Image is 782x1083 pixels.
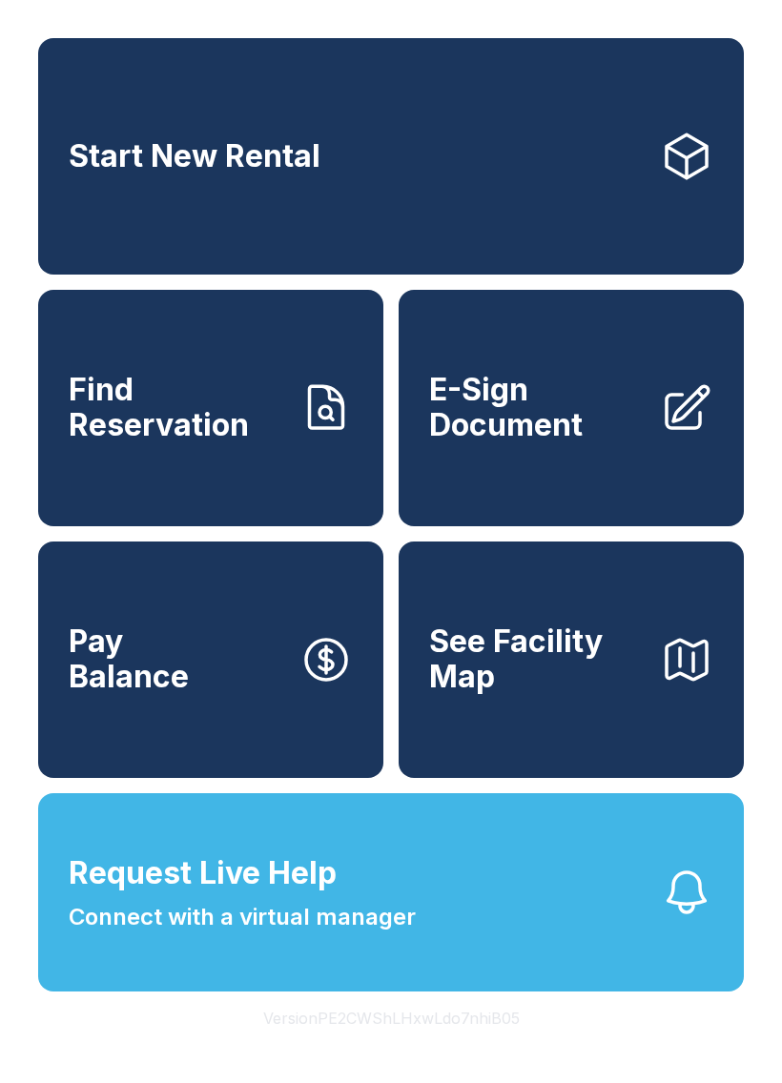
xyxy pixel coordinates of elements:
span: Find Reservation [69,373,284,442]
a: Find Reservation [38,290,383,526]
span: Start New Rental [69,139,320,174]
a: E-Sign Document [399,290,744,526]
a: Start New Rental [38,38,744,275]
span: Pay Balance [69,624,189,694]
span: See Facility Map [429,624,645,694]
button: VersionPE2CWShLHxwLdo7nhiB05 [248,991,535,1045]
span: E-Sign Document [429,373,645,442]
span: Request Live Help [69,850,337,896]
a: PayBalance [38,541,383,778]
button: Request Live HelpConnect with a virtual manager [38,793,744,991]
span: Connect with a virtual manager [69,900,416,934]
button: See Facility Map [399,541,744,778]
